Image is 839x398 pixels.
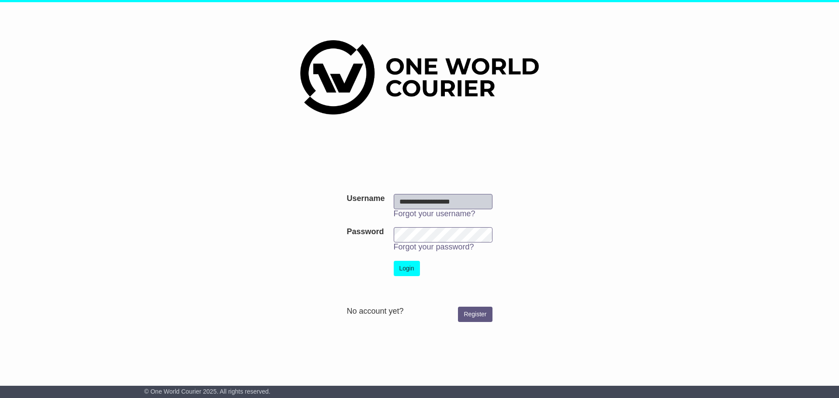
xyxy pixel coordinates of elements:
[394,209,475,218] a: Forgot your username?
[347,307,492,316] div: No account yet?
[394,261,420,276] button: Login
[347,194,385,204] label: Username
[458,307,492,322] a: Register
[144,388,270,395] span: © One World Courier 2025. All rights reserved.
[394,242,474,251] a: Forgot your password?
[300,40,539,114] img: One World
[347,227,384,237] label: Password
